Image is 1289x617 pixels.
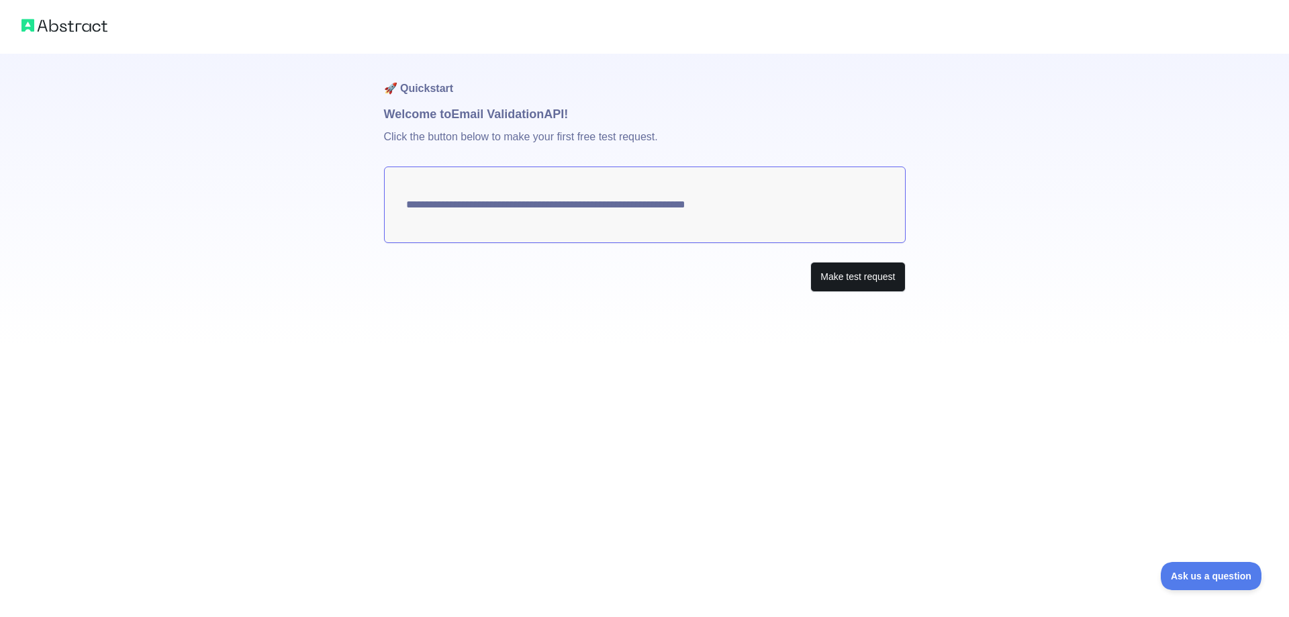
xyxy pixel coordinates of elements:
img: Abstract logo [21,16,107,35]
h1: 🚀 Quickstart [384,54,906,105]
h1: Welcome to Email Validation API! [384,105,906,124]
p: Click the button below to make your first free test request. [384,124,906,167]
button: Make test request [810,262,905,292]
iframe: Toggle Customer Support [1161,562,1262,590]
